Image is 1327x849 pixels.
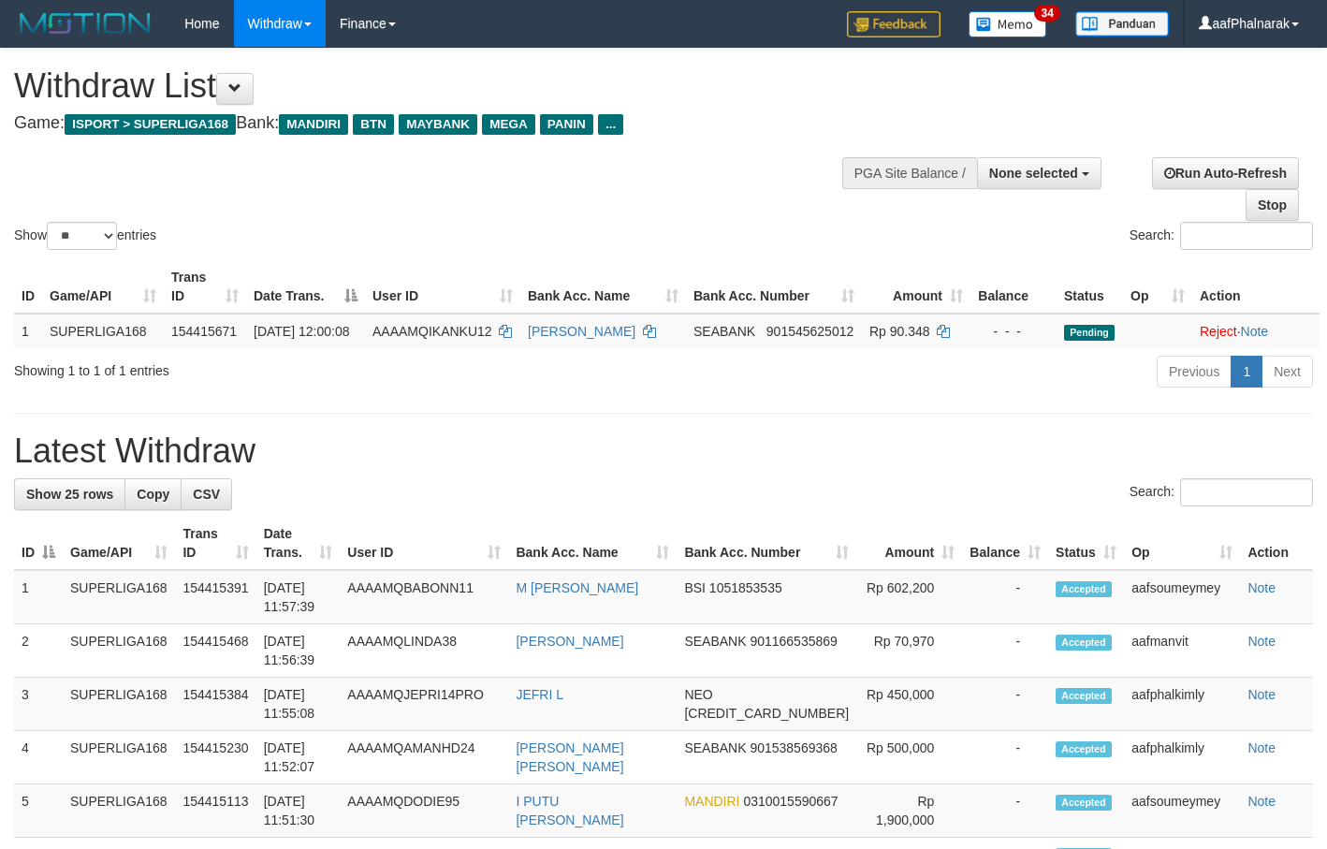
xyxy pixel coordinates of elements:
th: Game/API: activate to sort column ascending [63,517,175,570]
td: Rp 70,970 [856,624,962,678]
th: Date Trans.: activate to sort column descending [246,260,365,314]
a: JEFRI L [516,687,563,702]
td: 154415113 [175,784,255,838]
span: Show 25 rows [26,487,113,502]
span: Copy 901545625012 to clipboard [766,324,853,339]
label: Search: [1130,222,1313,250]
select: Showentries [47,222,117,250]
td: Rp 1,900,000 [856,784,962,838]
span: MANDIRI [684,794,739,809]
th: Bank Acc. Number: activate to sort column ascending [686,260,862,314]
a: Note [1247,794,1276,809]
a: [PERSON_NAME] [516,634,623,649]
span: NEO [684,687,712,702]
span: MANDIRI [279,114,348,135]
a: Note [1247,740,1276,755]
th: ID [14,260,42,314]
th: Op: activate to sort column ascending [1124,517,1240,570]
span: SEABANK [684,740,746,755]
label: Search: [1130,478,1313,506]
span: Accepted [1056,688,1112,704]
span: Accepted [1056,581,1112,597]
td: [DATE] 11:52:07 [256,731,341,784]
th: Balance [970,260,1057,314]
span: Copy 0310015590667 to clipboard [743,794,838,809]
span: [DATE] 12:00:08 [254,324,349,339]
th: Trans ID: activate to sort column ascending [175,517,255,570]
td: 154415391 [175,570,255,624]
td: - [962,784,1048,838]
td: - [962,731,1048,784]
a: [PERSON_NAME] [528,324,635,339]
td: 4 [14,731,63,784]
td: Rp 450,000 [856,678,962,731]
span: CSV [193,487,220,502]
td: - [962,678,1048,731]
span: BTN [353,114,394,135]
th: Bank Acc. Name: activate to sort column ascending [508,517,677,570]
td: - [962,624,1048,678]
input: Search: [1180,478,1313,506]
td: SUPERLIGA168 [63,624,175,678]
span: Copy [137,487,169,502]
img: MOTION_logo.png [14,9,156,37]
td: AAAAMQDODIE95 [340,784,508,838]
a: Previous [1157,356,1232,388]
div: Showing 1 to 1 of 1 entries [14,354,539,380]
img: Button%20Memo.svg [969,11,1047,37]
a: Copy [124,478,182,510]
td: AAAAMQLINDA38 [340,624,508,678]
td: AAAAMQAMANHD24 [340,731,508,784]
td: 2 [14,624,63,678]
img: panduan.png [1075,11,1169,37]
th: Amount: activate to sort column ascending [856,517,962,570]
th: Balance: activate to sort column ascending [962,517,1048,570]
th: Bank Acc. Name: activate to sort column ascending [520,260,686,314]
div: - - - [978,322,1049,341]
td: AAAAMQBABONN11 [340,570,508,624]
td: · [1192,314,1320,348]
label: Show entries [14,222,156,250]
th: User ID: activate to sort column ascending [365,260,520,314]
a: Reject [1200,324,1237,339]
td: AAAAMQJEPRI14PRO [340,678,508,731]
th: Status [1057,260,1123,314]
th: User ID: activate to sort column ascending [340,517,508,570]
button: None selected [977,157,1101,189]
span: Accepted [1056,635,1112,651]
span: SEABANK [684,634,746,649]
span: ISPORT > SUPERLIGA168 [65,114,236,135]
td: Rp 602,200 [856,570,962,624]
span: 154415671 [171,324,237,339]
td: 1 [14,570,63,624]
span: PANIN [540,114,593,135]
span: MAYBANK [399,114,477,135]
td: SUPERLIGA168 [63,731,175,784]
span: Rp 90.348 [869,324,930,339]
a: CSV [181,478,232,510]
span: None selected [989,166,1078,181]
span: AAAAMQIKANKU12 [372,324,492,339]
a: Next [1261,356,1313,388]
h4: Game: Bank: [14,114,866,133]
th: Trans ID: activate to sort column ascending [164,260,246,314]
td: - [962,570,1048,624]
td: [DATE] 11:51:30 [256,784,341,838]
span: Copy 5859459254537433 to clipboard [684,706,849,721]
th: Game/API: activate to sort column ascending [42,260,164,314]
th: Op: activate to sort column ascending [1123,260,1192,314]
span: Copy 901166535869 to clipboard [750,634,837,649]
a: I PUTU [PERSON_NAME] [516,794,623,827]
span: Accepted [1056,741,1112,757]
td: SUPERLIGA168 [63,784,175,838]
td: 154415468 [175,624,255,678]
a: Run Auto-Refresh [1152,157,1299,189]
h1: Withdraw List [14,67,866,105]
a: Note [1241,324,1269,339]
td: 1 [14,314,42,348]
a: Note [1247,580,1276,595]
td: aafphalkimly [1124,731,1240,784]
td: aafmanvit [1124,624,1240,678]
a: 1 [1231,356,1262,388]
td: [DATE] 11:55:08 [256,678,341,731]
